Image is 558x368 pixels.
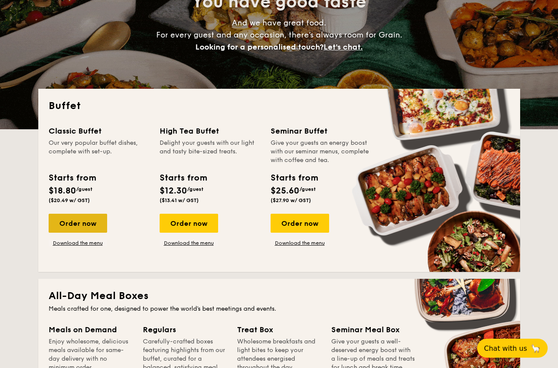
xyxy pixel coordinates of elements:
[160,214,218,233] div: Order now
[49,240,107,246] a: Download the menu
[271,197,311,203] span: ($27.90 w/ GST)
[237,324,321,336] div: Treat Box
[160,186,187,196] span: $12.30
[156,18,402,52] span: And we have great food. For every guest and any occasion, there’s always room for Grain.
[299,186,316,192] span: /guest
[49,197,90,203] span: ($20.49 w/ GST)
[271,125,371,137] div: Seminar Buffet
[271,172,318,184] div: Starts from
[271,186,299,196] span: $25.60
[271,214,329,233] div: Order now
[160,125,260,137] div: High Tea Buffet
[49,289,510,303] h2: All-Day Meal Boxes
[49,324,133,336] div: Meals on Demand
[160,139,260,165] div: Delight your guests with our light and tasty bite-sized treats.
[160,240,218,246] a: Download the menu
[49,172,96,184] div: Starts from
[530,343,541,353] span: 🦙
[49,305,510,313] div: Meals crafted for one, designed to power the world's best meetings and events.
[76,186,92,192] span: /guest
[49,186,76,196] span: $18.80
[187,186,203,192] span: /guest
[160,197,199,203] span: ($13.41 w/ GST)
[160,172,207,184] div: Starts from
[477,339,548,358] button: Chat with us🦙
[324,42,363,52] span: Let's chat.
[49,139,149,165] div: Our very popular buffet dishes, complete with set-up.
[49,99,510,113] h2: Buffet
[271,240,329,246] a: Download the menu
[484,344,527,352] span: Chat with us
[195,42,324,52] span: Looking for a personalised touch?
[271,139,371,165] div: Give your guests an energy boost with our seminar menus, complete with coffee and tea.
[49,125,149,137] div: Classic Buffet
[49,214,107,233] div: Order now
[143,324,227,336] div: Regulars
[331,324,415,336] div: Seminar Meal Box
